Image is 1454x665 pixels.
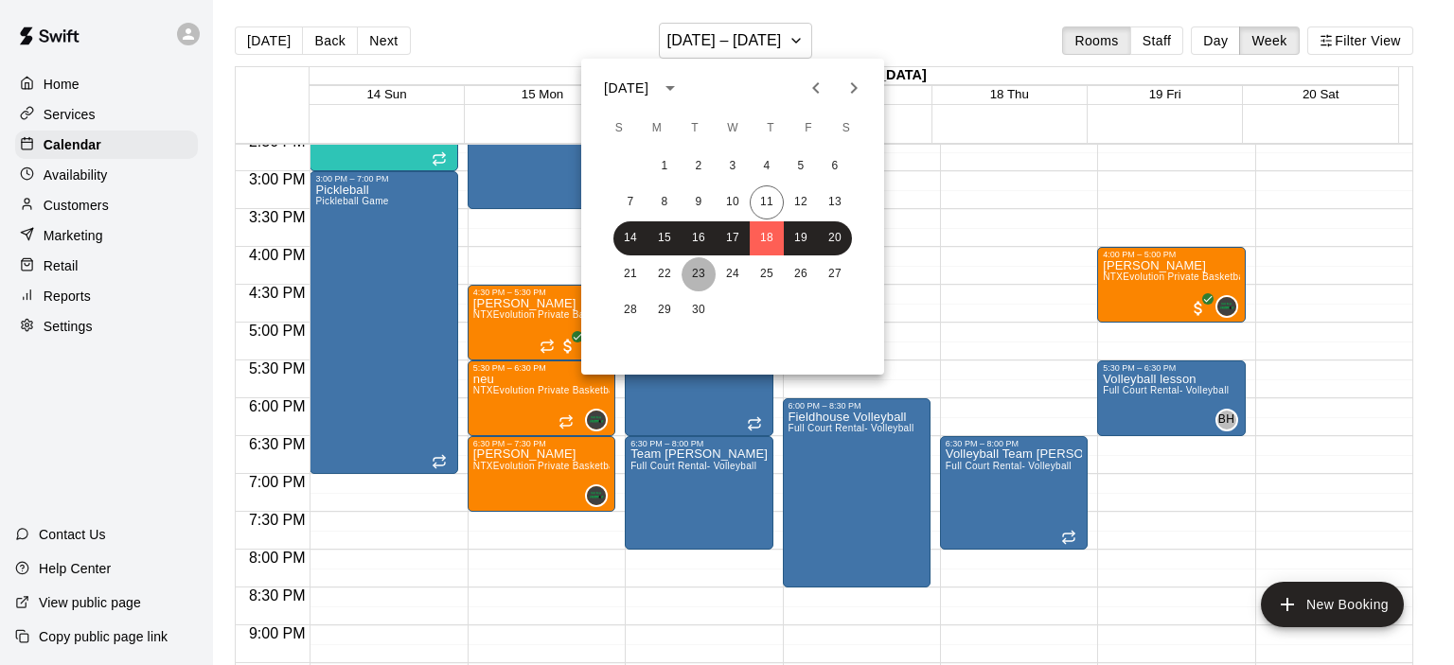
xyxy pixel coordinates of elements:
[682,257,716,291] button: 23
[750,185,784,219] button: 11
[716,221,750,255] button: 17
[613,293,647,327] button: 28
[818,221,852,255] button: 20
[818,257,852,291] button: 27
[647,257,682,291] button: 22
[716,185,750,219] button: 10
[750,257,784,291] button: 25
[791,110,825,148] span: Friday
[647,221,682,255] button: 15
[678,110,712,148] span: Tuesday
[750,221,784,255] button: 18
[647,293,682,327] button: 29
[604,79,648,98] div: [DATE]
[682,149,716,184] button: 2
[647,185,682,219] button: 8
[835,69,873,107] button: Next month
[682,293,716,327] button: 30
[818,149,852,184] button: 6
[784,221,818,255] button: 19
[613,257,647,291] button: 21
[750,149,784,184] button: 4
[716,149,750,184] button: 3
[784,257,818,291] button: 26
[613,221,647,255] button: 14
[784,149,818,184] button: 5
[682,221,716,255] button: 16
[640,110,674,148] span: Monday
[754,110,788,148] span: Thursday
[716,110,750,148] span: Wednesday
[716,257,750,291] button: 24
[829,110,863,148] span: Saturday
[682,185,716,219] button: 9
[602,110,636,148] span: Sunday
[647,149,682,184] button: 1
[784,185,818,219] button: 12
[818,185,852,219] button: 13
[613,185,647,219] button: 7
[654,72,686,104] button: calendar view is open, switch to year view
[797,69,835,107] button: Previous month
